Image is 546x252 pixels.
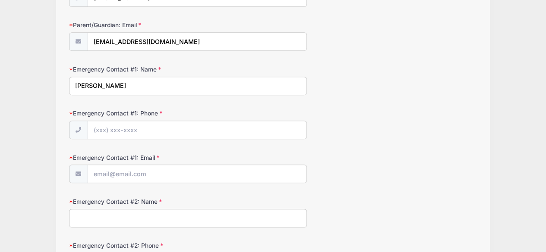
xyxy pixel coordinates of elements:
label: Emergency Contact #1: Phone [69,109,205,118]
label: Emergency Contact #1: Name [69,65,205,74]
label: Emergency Contact #1: Email [69,153,205,162]
label: Parent/Guardian: Email [69,21,205,29]
input: email@email.com [88,32,307,51]
label: Emergency Contact #2: Name [69,197,205,206]
label: Emergency Contact #2: Phone [69,241,205,250]
input: email@email.com [88,165,307,183]
input: (xxx) xxx-xxxx [88,121,307,139]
